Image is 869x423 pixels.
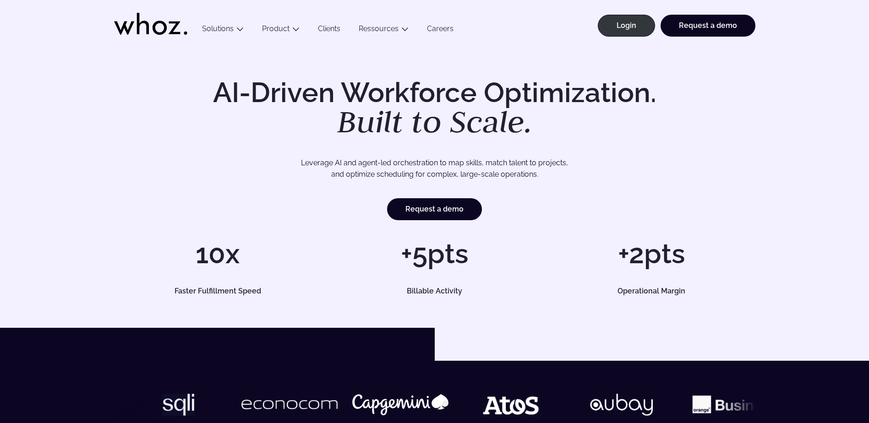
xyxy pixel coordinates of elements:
a: Ressources [359,24,399,33]
a: Product [262,24,290,33]
h5: Operational Margin [558,287,745,295]
h1: +2pts [547,240,755,267]
h1: +5pts [331,240,538,267]
a: Careers [418,24,463,37]
button: Ressources [350,24,418,37]
button: Product [253,24,309,37]
button: Solutions [193,24,253,37]
h5: Billable Activity [341,287,528,295]
a: Login [598,15,655,37]
a: Clients [309,24,350,37]
h1: AI-Driven Workforce Optimization. [200,79,669,137]
p: Leverage AI and agent-led orchestration to map skills, match talent to projects, and optimize sch... [146,157,723,180]
h1: 10x [114,240,322,267]
a: Request a demo [387,198,482,220]
a: Request a demo [661,15,755,37]
h5: Faster Fulfillment Speed [124,287,311,295]
em: Built to Scale. [337,101,532,141]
